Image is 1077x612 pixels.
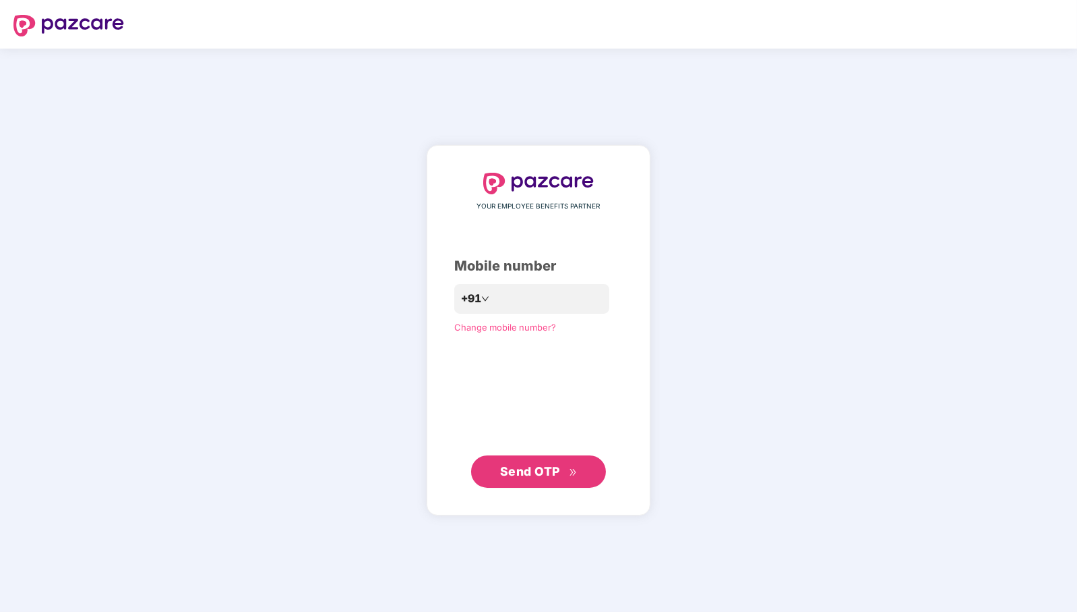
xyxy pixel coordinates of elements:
[481,295,489,303] span: down
[461,290,481,307] span: +91
[483,173,594,194] img: logo
[454,322,556,333] a: Change mobile number?
[569,468,578,477] span: double-right
[500,464,560,478] span: Send OTP
[454,256,623,277] div: Mobile number
[13,15,124,36] img: logo
[471,455,606,488] button: Send OTPdouble-right
[477,201,601,212] span: YOUR EMPLOYEE BENEFITS PARTNER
